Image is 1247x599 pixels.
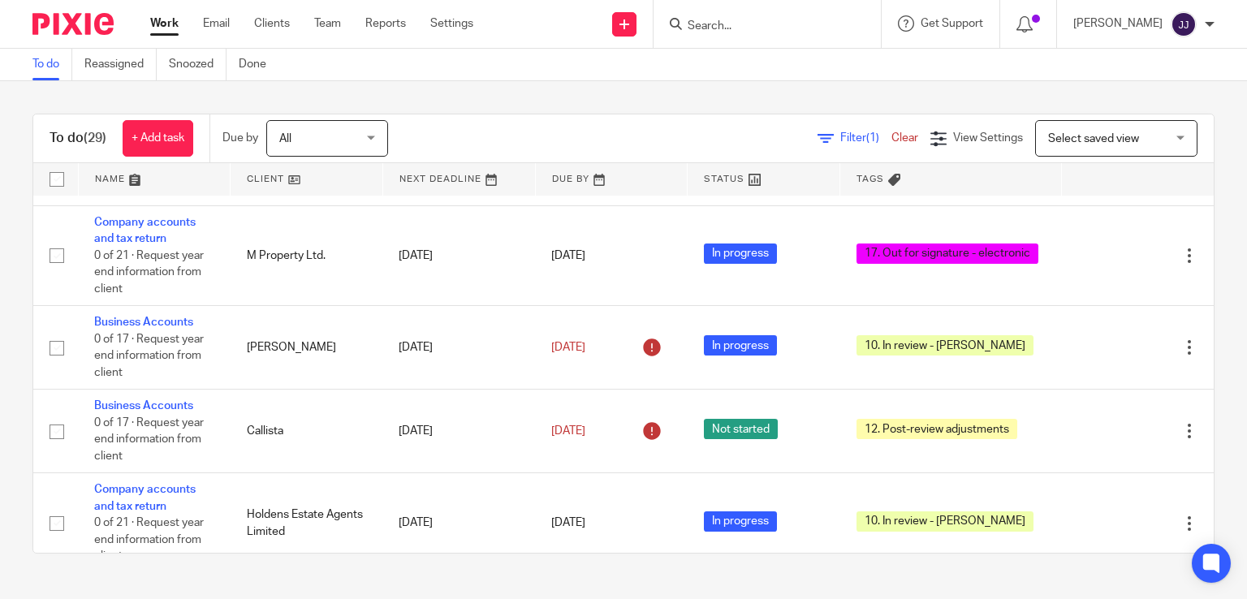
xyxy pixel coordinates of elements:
[551,518,585,529] span: [DATE]
[382,205,535,305] td: [DATE]
[84,49,157,80] a: Reassigned
[32,49,72,80] a: To do
[231,390,383,473] td: Callista
[704,243,777,264] span: In progress
[314,15,341,32] a: Team
[551,250,585,261] span: [DATE]
[365,15,406,32] a: Reports
[704,335,777,356] span: In progress
[169,49,227,80] a: Snoozed
[704,511,777,532] span: In progress
[866,132,879,144] span: (1)
[94,400,193,412] a: Business Accounts
[94,250,204,295] span: 0 of 21 · Request year end information from client
[857,511,1033,532] span: 10. In review - [PERSON_NAME]
[32,13,114,35] img: Pixie
[382,473,535,573] td: [DATE]
[857,419,1017,439] span: 12. Post-review adjustments
[94,517,204,562] span: 0 of 21 · Request year end information from client
[891,132,918,144] a: Clear
[551,425,585,437] span: [DATE]
[84,131,106,144] span: (29)
[231,306,383,390] td: [PERSON_NAME]
[123,120,193,157] a: + Add task
[203,15,230,32] a: Email
[94,217,196,244] a: Company accounts and tax return
[279,133,291,144] span: All
[382,390,535,473] td: [DATE]
[704,419,778,439] span: Not started
[231,205,383,305] td: M Property Ltd.
[857,335,1033,356] span: 10. In review - [PERSON_NAME]
[94,317,193,328] a: Business Accounts
[222,130,258,146] p: Due by
[921,18,983,29] span: Get Support
[1073,15,1163,32] p: [PERSON_NAME]
[686,19,832,34] input: Search
[840,132,891,144] span: Filter
[254,15,290,32] a: Clients
[430,15,473,32] a: Settings
[231,473,383,573] td: Holdens Estate Agents Limited
[94,417,204,462] span: 0 of 17 · Request year end information from client
[239,49,278,80] a: Done
[551,342,585,353] span: [DATE]
[857,243,1038,264] span: 17. Out for signature - electronic
[953,132,1023,144] span: View Settings
[94,334,204,378] span: 0 of 17 · Request year end information from client
[50,130,106,147] h1: To do
[94,484,196,511] a: Company accounts and tax return
[382,306,535,390] td: [DATE]
[857,175,884,183] span: Tags
[150,15,179,32] a: Work
[1171,11,1197,37] img: svg%3E
[1048,133,1139,144] span: Select saved view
